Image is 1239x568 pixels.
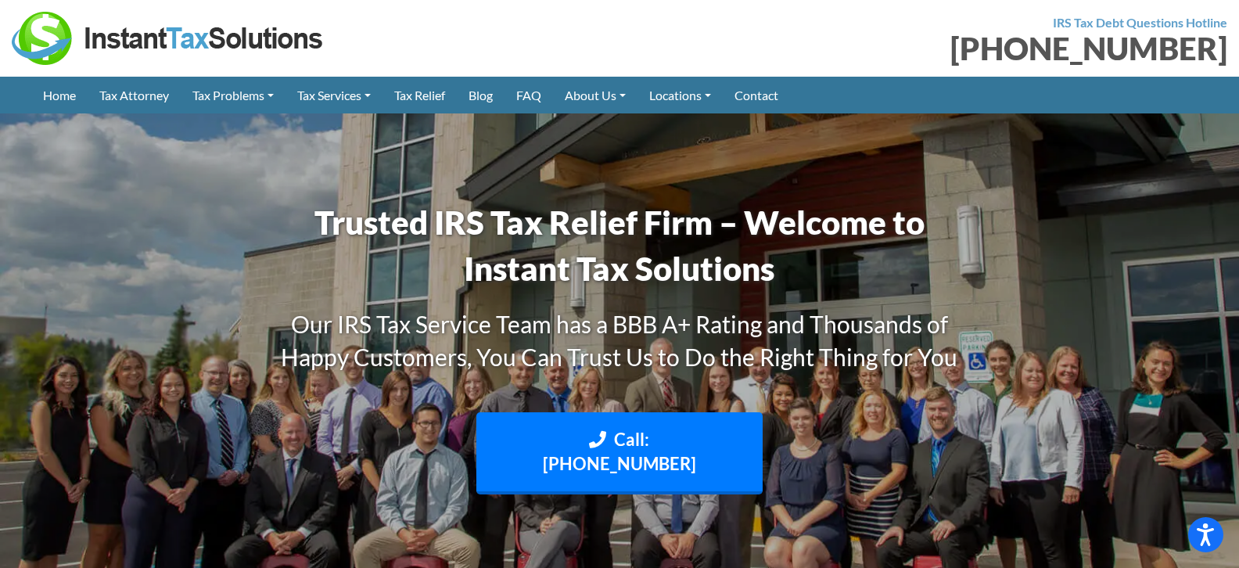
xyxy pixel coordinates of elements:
img: Instant Tax Solutions Logo [12,12,325,65]
a: Tax Relief [382,77,457,113]
a: Contact [723,77,790,113]
a: Tax Problems [181,77,286,113]
a: Instant Tax Solutions Logo [12,29,325,44]
a: About Us [553,77,637,113]
a: FAQ [505,77,553,113]
h1: Trusted IRS Tax Relief Firm – Welcome to Instant Tax Solutions [260,200,979,292]
a: Blog [457,77,505,113]
a: Tax Services [286,77,382,113]
a: Call: [PHONE_NUMBER] [476,412,763,495]
a: Home [31,77,88,113]
a: Locations [637,77,723,113]
a: Tax Attorney [88,77,181,113]
h3: Our IRS Tax Service Team has a BBB A+ Rating and Thousands of Happy Customers, You Can Trust Us t... [260,307,979,373]
strong: IRS Tax Debt Questions Hotline [1053,15,1227,30]
div: [PHONE_NUMBER] [631,33,1227,64]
